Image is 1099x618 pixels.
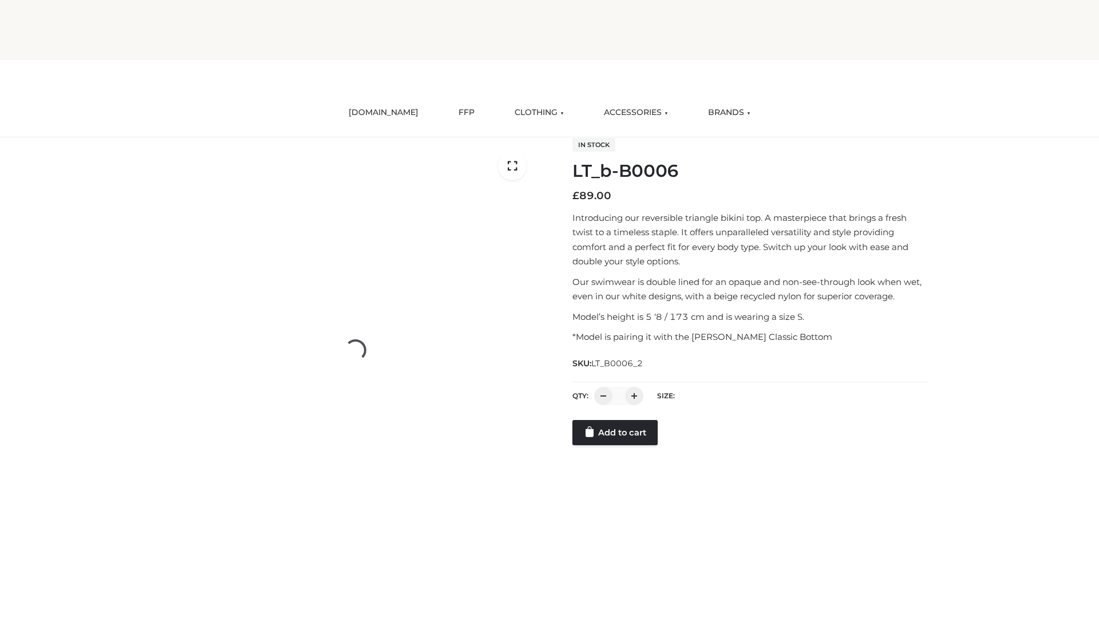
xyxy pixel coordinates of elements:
label: QTY: [572,391,588,400]
a: [DOMAIN_NAME] [340,100,427,125]
span: £ [572,189,579,202]
h1: LT_b-B0006 [572,161,929,181]
a: BRANDS [699,100,759,125]
p: Our swimwear is double lined for an opaque and non-see-through look when wet, even in our white d... [572,275,929,304]
a: ACCESSORIES [595,100,677,125]
span: In stock [572,138,615,152]
p: *Model is pairing it with the [PERSON_NAME] Classic Bottom [572,330,929,344]
a: FFP [450,100,483,125]
p: Model’s height is 5 ‘8 / 173 cm and is wearing a size S. [572,310,929,324]
span: SKU: [572,356,644,370]
span: LT_B0006_2 [591,358,643,369]
p: Introducing our reversible triangle bikini top. A masterpiece that brings a fresh twist to a time... [572,211,929,269]
bdi: 89.00 [572,189,611,202]
a: Add to cart [572,420,658,445]
a: CLOTHING [506,100,572,125]
label: Size: [657,391,675,400]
